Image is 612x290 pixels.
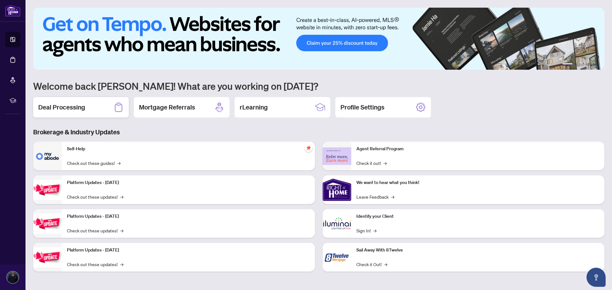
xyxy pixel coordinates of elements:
[356,261,387,268] a: Check it Out!→
[562,63,572,66] button: 1
[67,179,310,186] p: Platform Updates - [DATE]
[33,214,62,234] img: Platform Updates - July 8, 2025
[120,193,123,200] span: →
[67,193,123,200] a: Check out these updates!→
[67,261,123,268] a: Check out these updates!→
[120,261,123,268] span: →
[586,268,606,287] button: Open asap
[38,103,85,112] h2: Deal Processing
[356,179,599,186] p: We want to hear what you think!
[117,159,120,166] span: →
[323,147,351,165] img: Agent Referral Program
[356,145,599,152] p: Agent Referral Program
[356,193,394,200] a: Leave Feedback→
[240,103,268,112] h2: rLearning
[67,213,310,220] p: Platform Updates - [DATE]
[33,247,62,267] img: Platform Updates - June 23, 2025
[120,227,123,234] span: →
[33,142,62,170] img: Self-Help
[67,227,123,234] a: Check out these updates!→
[340,103,384,112] h2: Profile Settings
[33,180,62,200] img: Platform Updates - July 21, 2025
[356,159,387,166] a: Check it out!→
[383,159,387,166] span: →
[323,209,351,238] img: Identify your Client
[67,145,310,152] p: Self-Help
[323,243,351,272] img: Sail Away With 8Twelve
[356,213,599,220] p: Identify your Client
[373,227,376,234] span: →
[5,5,20,17] img: logo
[590,63,593,66] button: 5
[356,247,599,254] p: Sail Away With 8Twelve
[391,193,394,200] span: →
[67,247,310,254] p: Platform Updates - [DATE]
[305,144,312,152] span: pushpin
[384,261,387,268] span: →
[575,63,578,66] button: 2
[585,63,588,66] button: 4
[33,80,604,92] h1: Welcome back [PERSON_NAME]! What are you working on [DATE]?
[67,159,120,166] a: Check out these guides!→
[33,8,604,70] img: Slide 0
[323,175,351,204] img: We want to hear what you think!
[356,227,376,234] a: Sign In!→
[580,63,583,66] button: 3
[595,63,598,66] button: 6
[7,271,19,283] img: Profile Icon
[139,103,195,112] h2: Mortgage Referrals
[33,128,604,137] h3: Brokerage & Industry Updates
